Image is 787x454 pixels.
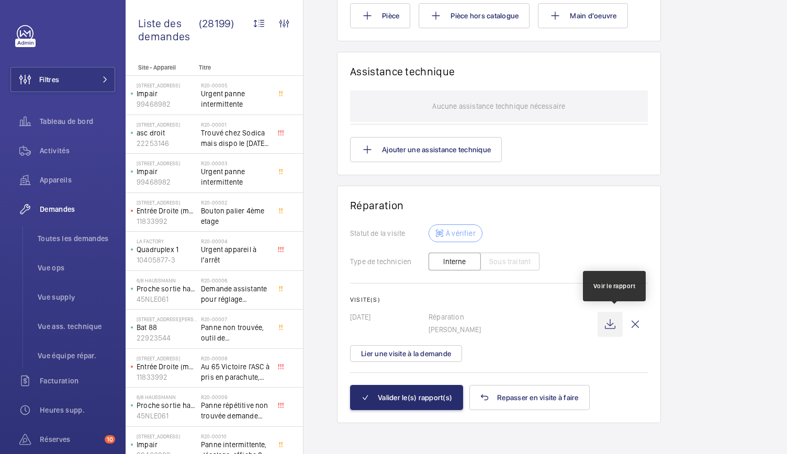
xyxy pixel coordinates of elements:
[38,350,115,361] span: Vue équipe répar.
[137,277,197,283] p: 6/8 Haussmann
[38,321,115,332] span: Vue ass. technique
[593,281,636,291] div: Voir le rapport
[201,166,270,187] span: Urgent panne intermittente
[137,316,197,322] p: [STREET_ADDRESS][PERSON_NAME]
[538,3,627,28] button: Main d'oeuvre
[137,138,197,149] p: 22253146
[137,283,197,294] p: Proche sortie hall Pelletier
[201,400,270,421] span: Panne répétitive non trouvée demande assistance expert technique
[350,65,455,78] h1: Assistance technique
[137,411,197,421] p: 45NLE061
[446,228,476,239] p: À vérifier
[350,385,463,410] button: Valider le(s) rapport(s)
[201,199,270,206] h2: R20-00002
[38,263,115,273] span: Vue ops
[350,312,429,322] p: [DATE]
[137,206,197,216] p: Entrée Droite (monte-charge)
[201,206,270,226] span: Bouton palier 4ème etage
[201,82,270,88] h2: R20-00005
[201,88,270,109] span: Urgent panne intermittente
[201,238,270,244] h2: R20-00004
[137,400,197,411] p: Proche sortie hall Pelletier
[40,145,115,156] span: Activités
[137,160,197,166] p: [STREET_ADDRESS]
[39,74,59,85] span: Filtres
[137,128,197,138] p: asc droit
[40,405,115,415] span: Heures supp.
[40,175,115,185] span: Appareils
[201,361,270,382] span: Au 65 Victoire l'ASC à pris en parachute, toutes les sécu coupé, il est au 3 ème, asc sans machin...
[350,199,648,212] h1: Réparation
[201,283,270,304] span: Demande assistante pour réglage d'opérateurs porte cabine double accès
[137,361,197,372] p: Entrée Droite (monte-charge)
[40,434,100,445] span: Réserves
[137,82,197,88] p: [STREET_ADDRESS]
[137,433,197,439] p: [STREET_ADDRESS]
[350,345,462,362] button: Lier une visite à la demande
[201,433,270,439] h2: R20-00010
[40,116,115,127] span: Tableau de bord
[419,3,530,28] button: Pièce hors catalogue
[137,322,197,333] p: Bat 88
[137,394,197,400] p: 6/8 Haussmann
[350,137,502,162] button: Ajouter une assistance technique
[137,121,197,128] p: [STREET_ADDRESS]
[137,333,197,343] p: 22923544
[429,324,598,335] p: [PERSON_NAME]
[429,312,598,322] p: Réparation
[201,277,270,283] h2: R20-00006
[137,88,197,99] p: Impair
[137,166,197,177] p: Impair
[201,128,270,149] span: Trouvé chez Sodica mais dispo le [DATE] [URL][DOMAIN_NAME]
[137,439,197,450] p: Impair
[350,296,648,303] h2: Visite(s)
[432,90,565,122] p: Aucune assistance technique nécessaire
[138,17,199,43] span: Liste des demandes
[480,253,539,270] button: Sous traitant
[137,255,197,265] p: 10405877-3
[137,244,197,255] p: Quadruplex 1
[38,233,115,244] span: Toutes les demandes
[10,67,115,92] button: Filtres
[350,3,410,28] button: Pièce
[201,394,270,400] h2: R20-00009
[429,253,481,270] button: Interne
[201,316,270,322] h2: R20-00007
[201,160,270,166] h2: R20-00003
[137,199,197,206] p: [STREET_ADDRESS]
[199,64,268,71] p: Titre
[137,216,197,226] p: 11833992
[40,376,115,386] span: Facturation
[137,99,197,109] p: 99468982
[201,121,270,128] h2: R20-00001
[137,372,197,382] p: 11833992
[137,355,197,361] p: [STREET_ADDRESS]
[40,204,115,214] span: Demandes
[137,177,197,187] p: 99468982
[201,355,270,361] h2: R20-00008
[105,435,115,444] span: 10
[469,385,590,410] button: Repasser en visite à faire
[126,64,195,71] p: Site - Appareil
[201,322,270,343] span: Panne non trouvée, outil de déverouillouge impératif pour le diagnostic
[38,292,115,302] span: Vue supply
[137,294,197,304] p: 45NLE061
[137,238,197,244] p: La Factory
[201,244,270,265] span: Urgent appareil à l’arrêt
